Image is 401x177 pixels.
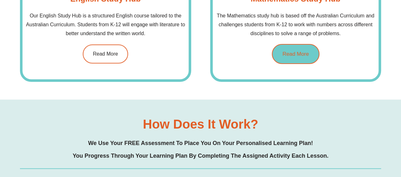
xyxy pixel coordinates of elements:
[23,11,188,38] p: Our English Study Hub is a structured English course tailored to the Australian Curriculum. Stude...
[73,136,328,162] h2: We use your FREE assessment to place you on your personalised learning plan! You progress through...
[143,117,258,130] h2: How does it work?
[369,147,401,177] iframe: Chat Widget
[282,51,309,56] span: Read More
[83,44,128,63] a: Read More
[213,11,378,38] p: The Mathematics study hub is based off the Australian Curriculum and challenges students from K-1...
[93,51,118,56] span: Read More
[272,44,319,64] a: Read More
